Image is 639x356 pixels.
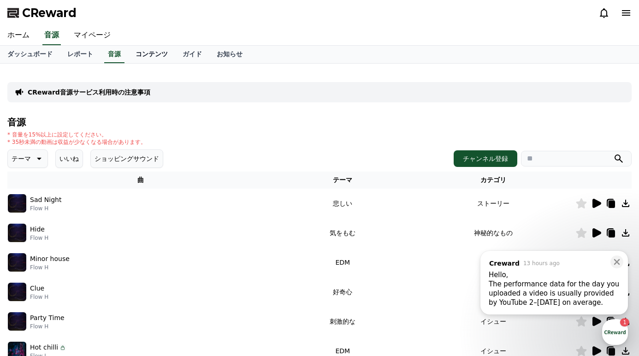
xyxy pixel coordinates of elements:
[30,313,65,323] p: Party Time
[128,46,175,63] a: コンテンツ
[30,264,70,271] p: Flow H
[90,149,163,168] button: ショッピングサウンド
[8,224,26,242] img: music
[274,277,411,307] td: 好奇心
[411,172,575,189] th: カテゴリ
[274,218,411,248] td: 気をもむ
[7,172,274,189] th: 曲
[22,6,77,20] span: CReward
[209,46,250,63] a: お知らせ
[77,294,104,301] span: Messages
[454,150,517,167] button: チャンネル登録
[7,138,146,146] p: * 35秒未満の動画は収益が少なくなる場合があります。
[61,279,119,303] a: 1Messages
[7,149,48,168] button: テーマ
[60,46,101,63] a: レポート
[94,279,97,286] span: 1
[274,307,411,336] td: 刺激的な
[24,293,40,301] span: Home
[30,284,44,293] p: Clue
[7,117,632,127] h4: 音源
[30,205,61,212] p: Flow H
[30,195,61,205] p: Sad Night
[274,248,411,277] td: EDM
[3,279,61,303] a: Home
[30,234,48,242] p: Flow H
[7,131,146,138] p: * 音量を15%以上に設定してください。
[12,152,31,165] p: テーマ
[274,172,411,189] th: テーマ
[411,277,575,307] td: ユーモア
[411,189,575,218] td: ストーリー
[104,46,124,63] a: 音源
[30,323,65,330] p: Flow H
[7,6,77,20] a: CReward
[30,254,70,264] p: Minor house
[136,293,159,301] span: Settings
[8,283,26,301] img: music
[30,225,45,234] p: Hide
[274,189,411,218] td: 悲しい
[42,26,61,45] a: 音源
[30,343,58,352] p: Hot chilli
[175,46,209,63] a: ガイド
[66,26,118,45] a: マイページ
[119,279,177,303] a: Settings
[411,248,575,277] td: イシュー
[30,293,48,301] p: Flow H
[55,149,83,168] button: いいね
[411,218,575,248] td: 神秘的なもの
[8,194,26,213] img: music
[28,88,150,97] a: CReward音源サービス利用時の注意事項
[8,312,26,331] img: music
[411,307,575,336] td: イシュー
[8,253,26,272] img: music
